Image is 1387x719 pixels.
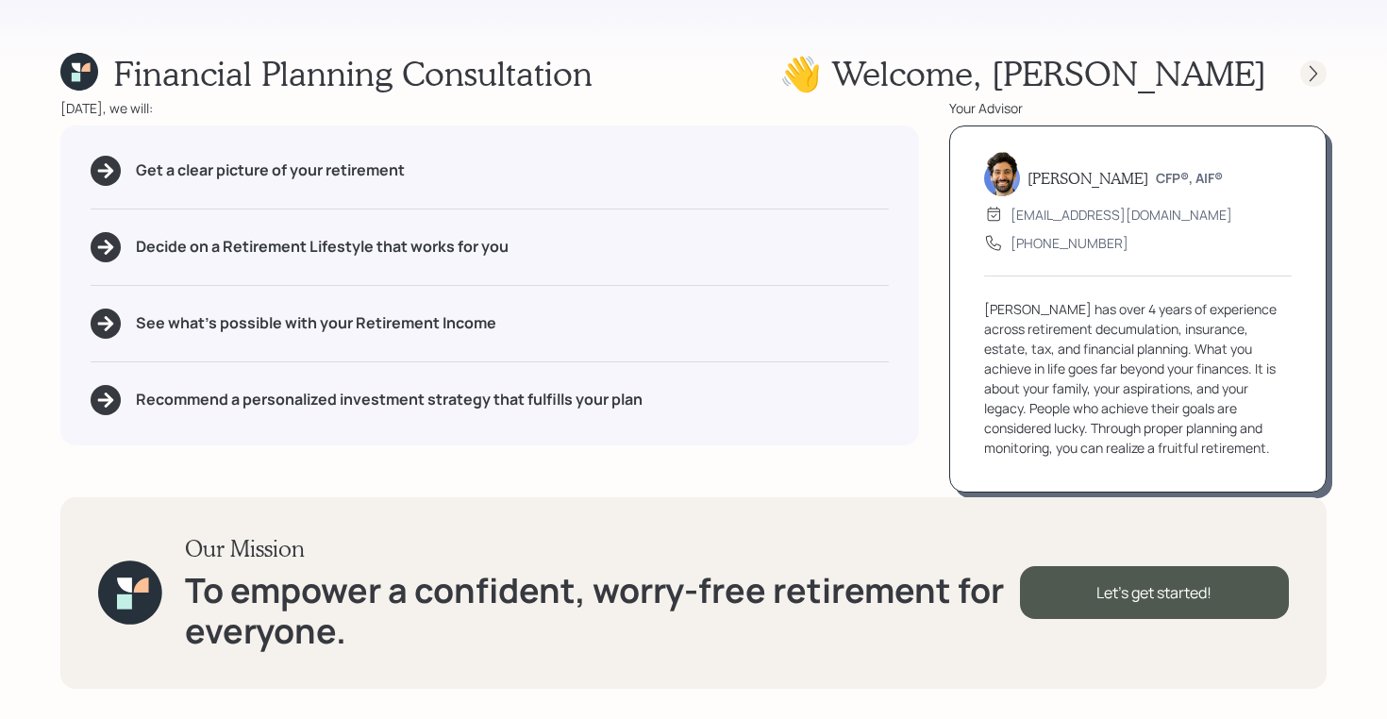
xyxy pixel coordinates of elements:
[949,98,1327,118] div: Your Advisor
[60,98,919,118] div: [DATE], we will:
[136,161,405,179] h5: Get a clear picture of your retirement
[1028,169,1148,187] h5: [PERSON_NAME]
[1011,205,1232,225] div: [EMAIL_ADDRESS][DOMAIN_NAME]
[185,570,1020,651] h1: To empower a confident, worry-free retirement for everyone.
[136,391,643,409] h5: Recommend a personalized investment strategy that fulfills your plan
[113,53,593,93] h1: Financial Planning Consultation
[984,151,1020,196] img: eric-schwartz-headshot.png
[779,53,1266,93] h1: 👋 Welcome , [PERSON_NAME]
[984,299,1292,458] div: [PERSON_NAME] has over 4 years of experience across retirement decumulation, insurance, estate, t...
[1156,171,1223,187] h6: CFP®, AIF®
[1011,233,1128,253] div: [PHONE_NUMBER]
[185,535,1020,562] h3: Our Mission
[1020,566,1289,619] div: Let's get started!
[136,238,509,256] h5: Decide on a Retirement Lifestyle that works for you
[136,314,496,332] h5: See what's possible with your Retirement Income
